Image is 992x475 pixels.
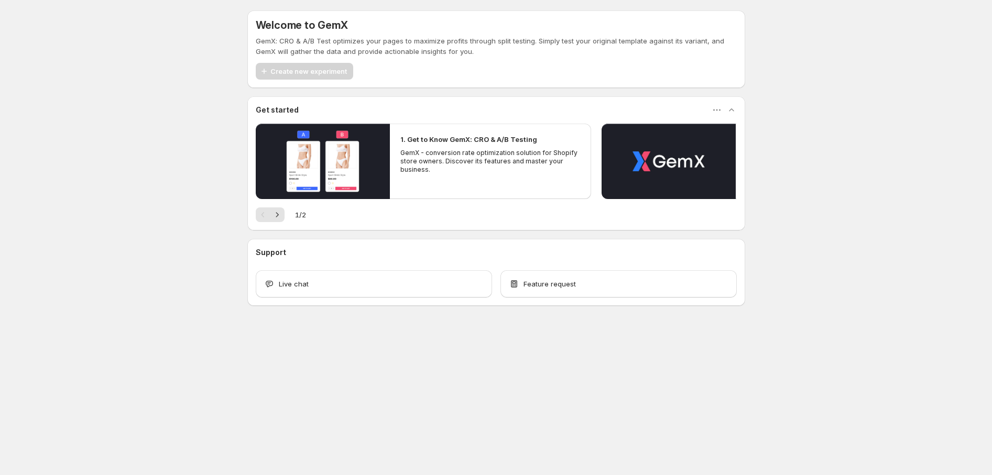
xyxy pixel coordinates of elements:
span: Feature request [524,279,576,289]
p: GemX: CRO & A/B Test optimizes your pages to maximize profits through split testing. Simply test ... [256,36,737,57]
h2: 1. Get to Know GemX: CRO & A/B Testing [400,134,537,145]
button: Play video [256,124,390,199]
nav: Pagination [256,207,285,222]
h3: Get started [256,105,299,115]
span: 1 / 2 [295,209,306,220]
h3: Support [256,247,286,258]
button: Next [270,207,285,222]
span: Live chat [279,279,309,289]
h5: Welcome to GemX [256,19,348,31]
p: GemX - conversion rate optimization solution for Shopify store owners. Discover its features and ... [400,149,581,174]
button: Play video [602,124,736,199]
